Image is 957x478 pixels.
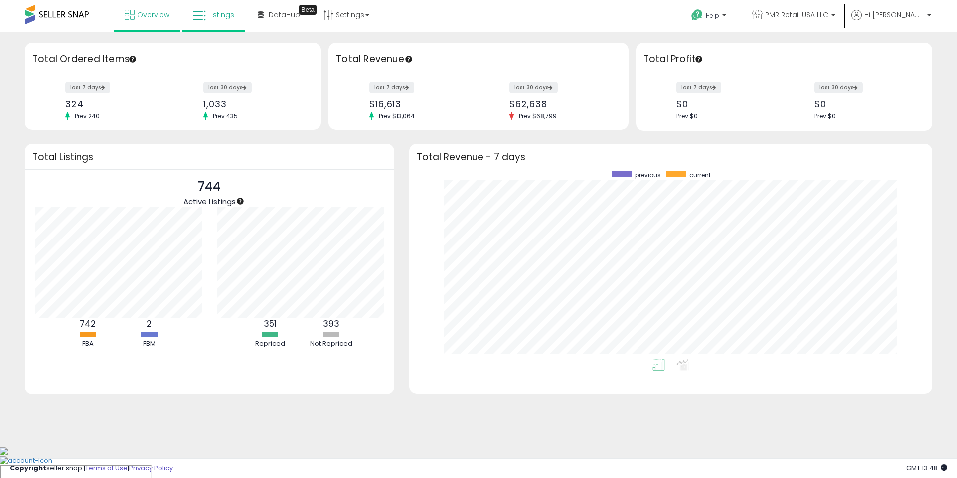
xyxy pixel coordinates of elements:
span: Listings [208,10,234,20]
div: 1,033 [203,99,304,109]
label: last 7 days [369,82,414,93]
p: 744 [183,177,236,196]
h3: Total Ordered Items [32,52,314,66]
a: Help [683,1,736,32]
div: Repriced [240,339,300,349]
label: last 30 days [203,82,252,93]
b: 351 [264,318,277,330]
div: Tooltip anchor [128,55,137,64]
div: Tooltip anchor [299,5,317,15]
span: Prev: 435 [208,112,243,120]
label: last 30 days [509,82,558,93]
span: Hi [PERSON_NAME] [864,10,924,20]
b: 393 [323,318,339,330]
span: Prev: $0 [676,112,698,120]
div: $0 [814,99,915,109]
span: Prev: 240 [70,112,105,120]
div: $0 [676,99,777,109]
span: PMR Retail USA LLC [765,10,828,20]
div: $62,638 [509,99,611,109]
span: Overview [137,10,169,20]
label: last 30 days [814,82,863,93]
span: Prev: $68,799 [514,112,562,120]
span: Active Listings [183,196,236,207]
h3: Total Profit [643,52,925,66]
h3: Total Revenue - 7 days [417,153,925,161]
label: last 7 days [676,82,721,93]
span: DataHub [269,10,300,20]
span: previous [635,171,661,179]
b: 742 [80,318,96,330]
div: Not Repriced [302,339,361,349]
span: Prev: $0 [814,112,836,120]
div: Tooltip anchor [404,55,413,64]
span: Prev: $13,064 [374,112,420,120]
b: 2 [147,318,152,330]
div: Tooltip anchor [694,55,703,64]
div: Tooltip anchor [236,197,245,206]
div: FBA [58,339,118,349]
i: Get Help [691,9,703,21]
span: current [689,171,711,179]
div: $16,613 [369,99,471,109]
div: 324 [65,99,165,109]
a: Hi [PERSON_NAME] [851,10,931,32]
h3: Total Listings [32,153,387,161]
label: last 7 days [65,82,110,93]
span: Help [706,11,719,20]
div: FBM [119,339,179,349]
h3: Total Revenue [336,52,621,66]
